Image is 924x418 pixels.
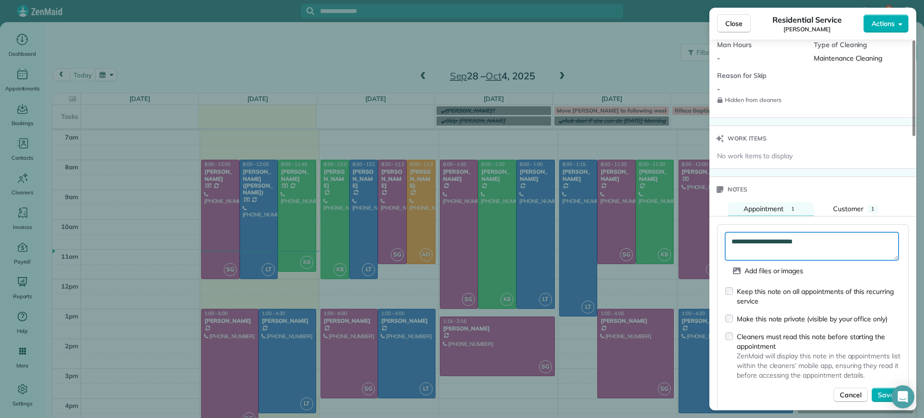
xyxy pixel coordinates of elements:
span: 1 [871,205,874,212]
span: 1 [791,205,795,212]
label: Keep this note on all appointments of this recurring service [737,287,900,306]
label: Cleaners must read this note before starting the appointment [737,332,900,351]
span: ZenMaid will display this note in the appointments list within the cleaners’ mobile app, ensuring... [737,351,900,380]
span: No work items to display [717,151,793,161]
span: [PERSON_NAME] [783,25,831,33]
label: Make this note private (visible by your office only) [737,314,887,324]
span: Man Hours [717,40,806,50]
div: Open Intercom Messenger [891,385,914,408]
button: Cancel [834,388,868,402]
span: - [717,85,720,93]
span: Add files or images [744,266,803,276]
button: Close [717,14,751,33]
span: Customer [833,204,863,213]
span: Appointment [744,204,783,213]
span: Maintenance Cleaning [814,54,882,63]
span: Close [725,19,743,28]
span: Save [878,390,894,400]
span: Residential Service [772,14,841,25]
span: Actions [872,19,895,28]
span: Type of Cleaning [814,40,903,50]
span: Reason for Skip [717,71,806,80]
button: Add files or images [725,264,811,278]
span: - [717,54,720,63]
span: Hidden from cleaners [717,96,806,104]
span: Notes [728,185,748,194]
button: Save [872,388,900,402]
span: Cancel [840,390,861,400]
span: Work items [728,134,767,143]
